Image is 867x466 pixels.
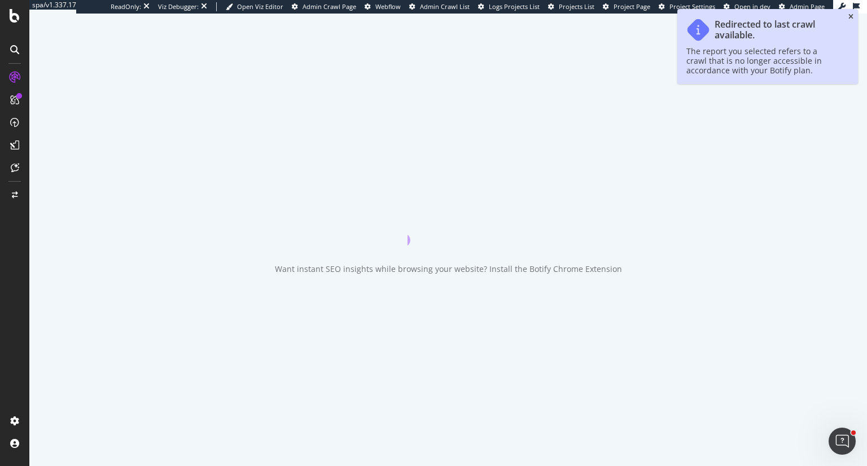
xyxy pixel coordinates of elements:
div: close toast [848,14,853,20]
div: Viz Debugger: [158,2,199,11]
span: Logs Projects List [489,2,540,11]
a: Webflow [365,2,401,11]
span: Open Viz Editor [237,2,283,11]
div: animation [408,205,489,245]
a: Project Page [603,2,650,11]
div: Redirected to last crawl available. [715,19,838,41]
span: Project Page [614,2,650,11]
a: Open in dev [724,2,770,11]
span: Admin Page [790,2,825,11]
a: Project Settings [659,2,715,11]
iframe: Intercom live chat [829,428,856,455]
span: Webflow [375,2,401,11]
span: Open in dev [734,2,770,11]
a: Admin Crawl Page [292,2,356,11]
div: The report you selected refers to a crawl that is no longer accessible in accordance with your Bo... [686,46,838,75]
a: Open Viz Editor [226,2,283,11]
div: Want instant SEO insights while browsing your website? Install the Botify Chrome Extension [275,263,622,275]
span: Project Settings [669,2,715,11]
a: Projects List [548,2,594,11]
a: Admin Crawl List [409,2,470,11]
a: Admin Page [779,2,825,11]
a: Logs Projects List [478,2,540,11]
span: Admin Crawl List [420,2,470,11]
span: Admin Crawl Page [303,2,356,11]
div: ReadOnly: [111,2,141,11]
span: Projects List [559,2,594,11]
